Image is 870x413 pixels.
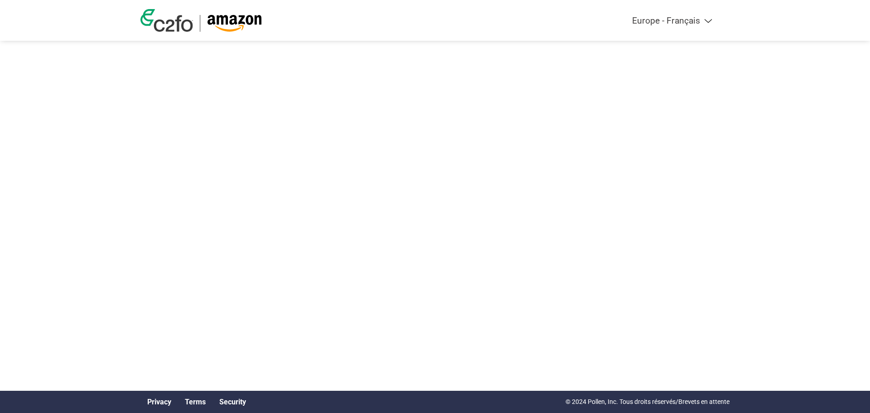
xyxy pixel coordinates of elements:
a: Security [219,398,246,406]
a: Privacy [147,398,171,406]
p: © 2024 Pollen, Inc. Tous droits réservés/Brevets en attente [565,397,730,407]
a: Terms [185,398,206,406]
img: Amazon [207,15,262,32]
img: c2fo logo [140,9,193,32]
